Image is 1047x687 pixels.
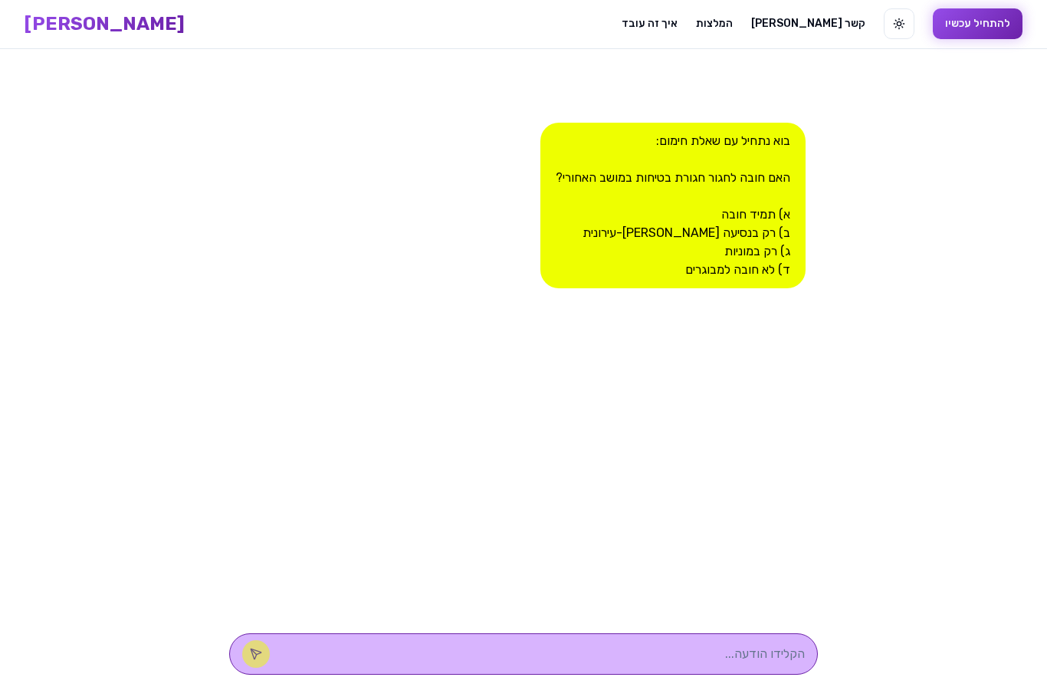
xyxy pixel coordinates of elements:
div: בוא נתחיל עם שאלת חימום: האם חובה לחגור חגורת בטיחות במושב האחורי? א) תמיד חובה ב) רק בנסיעה [PER... [540,123,806,288]
a: איך זה עובד [622,16,678,31]
button: להתחיל עכשיו [933,8,1022,39]
a: [PERSON_NAME] קשר [751,16,865,31]
a: המלצות [696,16,733,31]
a: [PERSON_NAME] [25,12,185,36]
